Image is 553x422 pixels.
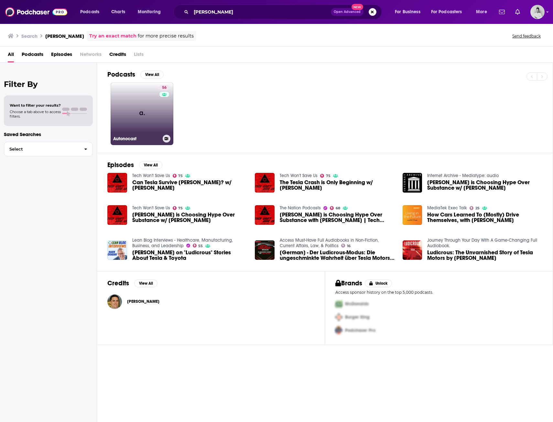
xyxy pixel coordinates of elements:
span: McDonalds [345,301,369,307]
span: 68 [336,207,340,210]
a: Edward Niedermeyer on "Ludicrous" Stories About Tesla & Toyota [132,250,247,261]
h2: Podcasts [107,70,135,79]
a: Can Tesla Survive Elon Musk? w/ Edward Niedermeyer [132,180,247,191]
a: The Nation Podcasts [280,205,321,211]
button: open menu [390,7,428,17]
span: Want to filter your results? [10,103,61,108]
a: 55 [193,244,203,248]
a: Access Must-Have Full Audiobooks in Non-Fiction, Current Affairs, Law, & Politics [280,237,379,248]
a: 16 [341,244,351,248]
a: Ed Niedermeyer [127,299,159,304]
span: New [352,4,363,10]
span: Podcasts [80,7,99,16]
a: Journey Through Your Day With A Game-Changing Full Audiobook. [427,237,537,248]
button: Open AdvancedNew [331,8,363,16]
button: Unlock [365,280,392,287]
h2: Credits [107,279,129,287]
button: View All [140,71,164,79]
a: [German] - Der Ludicrous-Modus: Die ungeschminkte Wahrheit über Tesla Motors by Edward Niedermeyer [280,250,395,261]
a: Tesla is Choosing Hype Over Substance w/ Edward Niedermeyer [427,180,542,191]
a: Podcasts [22,49,43,62]
a: Tech Won't Save Us [280,173,318,178]
span: for more precise results [138,32,194,40]
span: How Cars Learned To (Mostly) Drive Themselves, with [PERSON_NAME] [427,212,542,223]
p: Access sponsor history on the top 5,000 podcasts. [335,290,542,295]
img: Tesla is Choosing Hype Over Substance with Edward Niedermeyer | Tech Won't Save Us [255,205,275,225]
h3: [PERSON_NAME] [45,33,84,39]
img: Tesla is Choosing Hype Over Substance w/ Edward Niedermeyer [107,205,127,225]
a: 75 [320,174,331,178]
h2: Filter By [4,79,93,89]
span: 75 [326,174,331,177]
img: Tesla is Choosing Hype Over Substance w/ Edward Niedermeyer [403,173,422,193]
img: User Profile [530,5,545,19]
a: How Cars Learned To (Mostly) Drive Themselves, with Edward Niedermeyer [403,205,422,225]
a: Ludicrous: The Unvarnished Story of Tesla Motors by Edward Niedermeyer [427,250,542,261]
span: The Tesla Crash is Only Beginning w/ [PERSON_NAME] [280,180,395,191]
a: The Tesla Crash is Only Beginning w/ Edward Niedermeyer [255,173,275,193]
span: Podchaser Pro [345,328,375,333]
a: Tesla is Choosing Hype Over Substance w/ Edward Niedermeyer [132,212,247,223]
span: More [476,7,487,16]
span: For Podcasters [431,7,462,16]
img: Podchaser - Follow, Share and Rate Podcasts [5,6,67,18]
span: [PERSON_NAME] is Choosing Hype Over Substance w/ [PERSON_NAME] [427,180,542,191]
img: Ed Niedermeyer [107,294,122,309]
span: Select [4,147,79,151]
a: 68 [330,206,340,210]
h3: Search [21,33,38,39]
span: [PERSON_NAME] is Choosing Hype Over Substance with [PERSON_NAME] | Tech Won't Save Us [280,212,395,223]
span: [PERSON_NAME] on "Ludicrous" Stories About Tesla & Toyota [132,250,247,261]
span: Charts [111,7,125,16]
span: Logged in as onsibande [530,5,545,19]
img: Third Pro Logo [333,324,345,337]
span: 55 [198,245,203,248]
a: MediaTek Exec Talk [427,205,467,211]
div: Search podcasts, credits, & more... [179,5,388,19]
a: Episodes [51,49,72,62]
span: Lists [134,49,144,62]
span: Can Tesla Survive [PERSON_NAME]? w/ [PERSON_NAME] [132,180,247,191]
a: Show notifications dropdown [496,6,507,17]
h3: Autonocast [113,136,160,142]
a: 75 [173,174,183,178]
a: 75 [173,206,183,210]
button: open menu [427,7,472,17]
a: Charts [107,7,129,17]
button: View All [139,161,162,169]
span: Open Advanced [334,10,361,14]
img: [German] - Der Ludicrous-Modus: Die ungeschminkte Wahrheit über Tesla Motors by Edward Niedermeyer [255,240,275,260]
span: Networks [80,49,102,62]
button: open menu [76,7,108,17]
a: How Cars Learned To (Mostly) Drive Themselves, with Edward Niedermeyer [427,212,542,223]
img: Ludicrous: The Unvarnished Story of Tesla Motors by Edward Niedermeyer [403,240,422,260]
a: Tech Won't Save Us [132,173,170,178]
a: Try an exact match [89,32,136,40]
span: All [8,49,14,62]
span: [PERSON_NAME] is Choosing Hype Over Substance w/ [PERSON_NAME] [132,212,247,223]
button: Send feedback [510,33,543,39]
a: 56 [159,85,169,90]
button: open menu [133,7,169,17]
a: 56Autonocast [111,82,173,145]
button: open menu [472,7,495,17]
button: Select [4,142,93,156]
a: Credits [109,49,126,62]
span: Choose a tab above to access filters. [10,110,61,119]
a: Show notifications dropdown [513,6,523,17]
img: First Pro Logo [333,297,345,311]
a: Can Tesla Survive Elon Musk? w/ Edward Niedermeyer [107,173,127,193]
input: Search podcasts, credits, & more... [191,7,331,17]
span: [PERSON_NAME] [127,299,159,304]
button: Ed NiedermeyerEd Niedermeyer [107,291,314,312]
span: Burger King [345,314,370,320]
span: 75 [178,174,183,177]
h2: Brands [335,279,362,287]
a: CreditsView All [107,279,157,287]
